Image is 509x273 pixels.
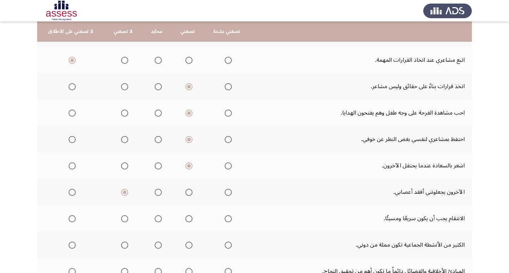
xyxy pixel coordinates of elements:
mat-radio-group: Select an option [118,54,128,66]
mat-radio-group: Select an option [183,54,193,66]
mat-radio-group: Select an option [183,160,193,172]
mat-radio-group: Select an option [152,239,162,251]
td: احب مشاهدة الفرحة على وجه طفل وهم يفتحون الهدايا. [250,100,472,126]
mat-radio-group: Select an option [118,239,128,251]
th: تصفني بشدة [204,21,250,42]
th: تصفني [171,21,204,42]
th: لا تصفني [104,21,142,42]
mat-radio-group: Select an option [66,133,76,145]
mat-radio-group: Select an option [222,54,232,66]
mat-radio-group: Select an option [66,54,76,66]
mat-radio-group: Select an option [222,239,232,251]
mat-radio-group: Select an option [152,160,162,172]
mat-radio-group: Select an option [152,212,162,224]
td: الآخرون يجعلونني أفقد أعصابي. [250,179,472,205]
mat-radio-group: Select an option [152,186,162,198]
mat-radio-group: Select an option [222,212,232,224]
mat-radio-group: Select an option [118,107,128,119]
mat-radio-group: Select an option [183,107,193,119]
mat-radio-group: Select an option [152,133,162,145]
mat-radio-group: Select an option [66,239,76,251]
td: احتفظ بمشاعري لنفسي بغض النظر عن خوفي. [250,126,472,152]
td: اتخذ قرارات بناءً على حقائق وليس مشاعر. [250,73,472,100]
mat-radio-group: Select an option [118,133,128,145]
img: Assessment logo of Emotional Intelligence Assessment - THL [37,1,86,21]
mat-radio-group: Select an option [66,80,76,92]
mat-radio-group: Select an option [183,186,193,198]
mat-radio-group: Select an option [222,107,232,119]
mat-radio-group: Select an option [152,54,162,66]
mat-radio-group: Select an option [66,186,76,198]
td: اشعر بالسعادة عندما يحتفل الآخرون. [250,152,472,179]
mat-radio-group: Select an option [118,80,128,92]
mat-radio-group: Select an option [183,239,193,251]
img: Assess Talent Management logo [423,1,472,21]
mat-radio-group: Select an option [222,80,232,92]
mat-radio-group: Select an option [152,107,162,119]
td: الكثير من الأنشطة الجماعية تكون مملة من دوني. [250,232,472,258]
mat-radio-group: Select an option [222,160,232,172]
mat-radio-group: Select an option [66,160,76,172]
mat-radio-group: Select an option [222,186,232,198]
mat-radio-group: Select an option [118,160,128,172]
mat-radio-group: Select an option [66,107,76,119]
th: محايد [142,21,171,42]
mat-radio-group: Select an option [222,133,232,145]
mat-radio-group: Select an option [183,80,193,92]
mat-radio-group: Select an option [118,212,128,224]
mat-radio-group: Select an option [66,212,76,224]
mat-radio-group: Select an option [183,212,193,224]
mat-radio-group: Select an option [118,186,128,198]
th: لا تصفني على الاطلاق [37,21,104,42]
mat-radio-group: Select an option [152,80,162,92]
td: الانتقام يجب أن يكون سريعًا ومسيئًا. [250,205,472,232]
td: اتبع مشاعري عند اتخاذ القرارات المهمة. [250,47,472,73]
mat-radio-group: Select an option [183,133,193,145]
